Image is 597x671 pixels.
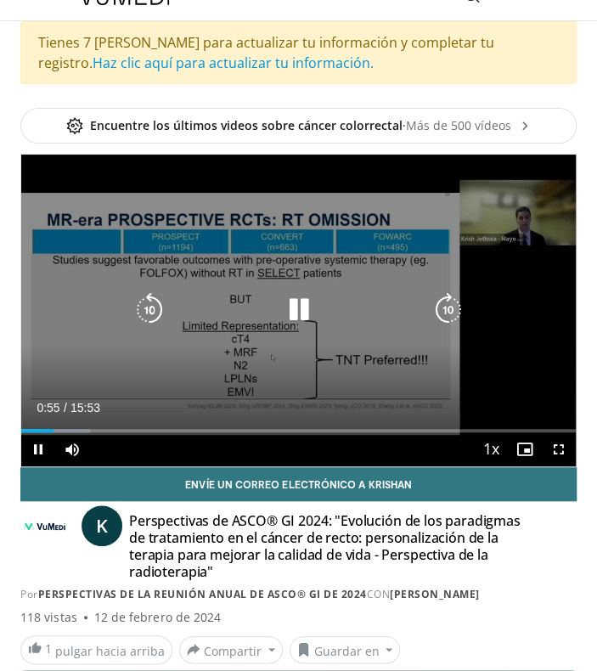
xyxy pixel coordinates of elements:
span: 0:55 [37,401,59,414]
font: pulgar hacia arriba [55,643,165,659]
button: Playback Rate [474,432,508,466]
font: 1 [45,640,52,657]
font: · [403,117,406,133]
span: / [64,401,67,414]
button: Guardar en [290,636,401,663]
font: 12 de febrero de 2024 [94,609,221,625]
font: CON [367,587,391,601]
span: 15:53 [70,401,100,414]
video-js: Video Player [21,155,576,466]
font: Perspectivas de ASCO® GI 2024: "Evolución de los paradigmas de tratamiento en el cáncer de recto:... [129,511,521,581]
a: 1 pulgar hacia arriba [20,635,172,664]
button: Fullscreen [542,432,576,466]
img: Perspectivas de la Reunión Anual de ASCO® GI de 2024 [20,512,68,539]
div: Progress Bar [21,429,576,432]
button: Mute [55,432,89,466]
button: Pause [21,432,55,466]
a: Envíe un correo electrónico a Krishan [20,467,577,501]
button: Enable picture-in-picture mode [508,432,542,466]
a: [PERSON_NAME] [390,587,480,601]
a: Perspectivas de la Reunión Anual de ASCO® GI de 2024 [38,587,367,601]
a: K [82,505,122,546]
font: Compartir [204,642,262,658]
a: Encuentre los últimos videos sobre cáncer colorrectal·Más de 500 vídeos [20,108,577,144]
font: K [96,513,108,538]
a: Haz clic aquí para actualizar tu información. [93,54,374,72]
font: 118 vistas [20,609,77,625]
font: Encuentre los últimos videos sobre cáncer colorrectal [90,117,403,133]
button: Compartir [179,636,283,663]
font: Guardar en [314,642,380,658]
font: Envíe un correo electrónico a Krishan [185,478,412,490]
font: Tienes 7 [PERSON_NAME] para actualizar tu información y completar tu registro. [38,33,494,72]
font: Por [20,587,38,601]
font: Más de 500 vídeos [406,117,511,133]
